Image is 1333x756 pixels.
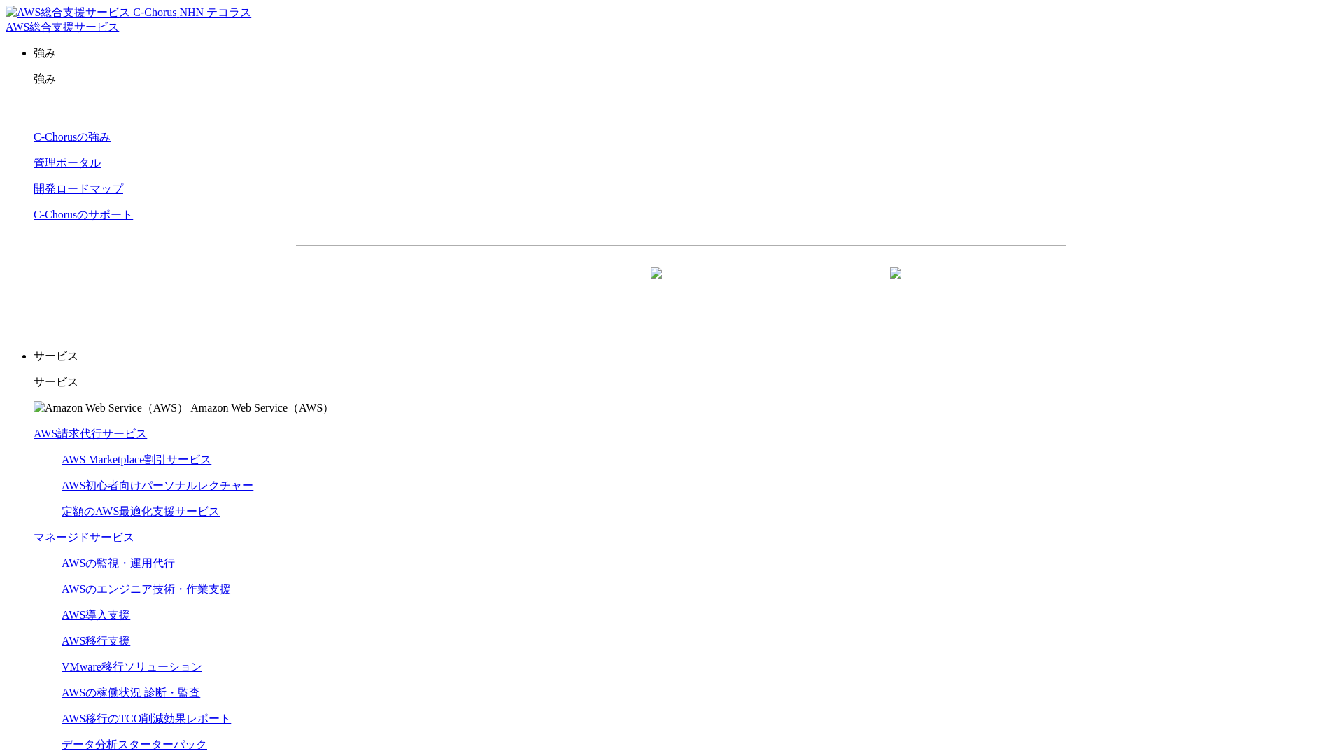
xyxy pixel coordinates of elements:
p: 強み [34,72,1327,87]
a: マネージドサービス [34,531,134,543]
a: AWS総合支援サービス C-Chorus NHN テコラスAWS総合支援サービス [6,6,251,33]
a: AWSのエンジニア技術・作業支援 [62,583,231,595]
a: VMware移行ソリューション [62,661,202,673]
a: 管理ポータル [34,157,101,169]
img: 矢印 [890,267,901,304]
a: AWS Marketplace割引サービス [62,454,211,465]
a: AWS請求代行サービス [34,428,147,440]
a: AWS移行のTCO削減効果レポート [62,713,231,724]
p: サービス [34,349,1327,364]
a: データ分析スターターパック [62,738,207,750]
a: AWS導入支援 [62,609,130,621]
a: C-Chorusの強み [34,131,111,143]
a: AWSの監視・運用代行 [62,557,175,569]
a: 資料を請求する [449,268,674,303]
img: AWS総合支援サービス C-Chorus [6,6,177,20]
a: AWS初心者向けパーソナルレクチャー [62,479,253,491]
a: 開発ロードマップ [34,183,123,195]
a: 定額のAWS最適化支援サービス [62,505,220,517]
a: C-Chorusのサポート [34,209,133,220]
img: 矢印 [651,267,662,304]
span: Amazon Web Service（AWS） [190,402,334,414]
a: AWSの稼働状況 診断・監査 [62,687,200,699]
a: まずは相談する [688,268,913,303]
img: Amazon Web Service（AWS） [34,401,188,416]
a: AWS移行支援 [62,635,130,647]
p: サービス [34,375,1327,390]
p: 強み [34,46,1327,61]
